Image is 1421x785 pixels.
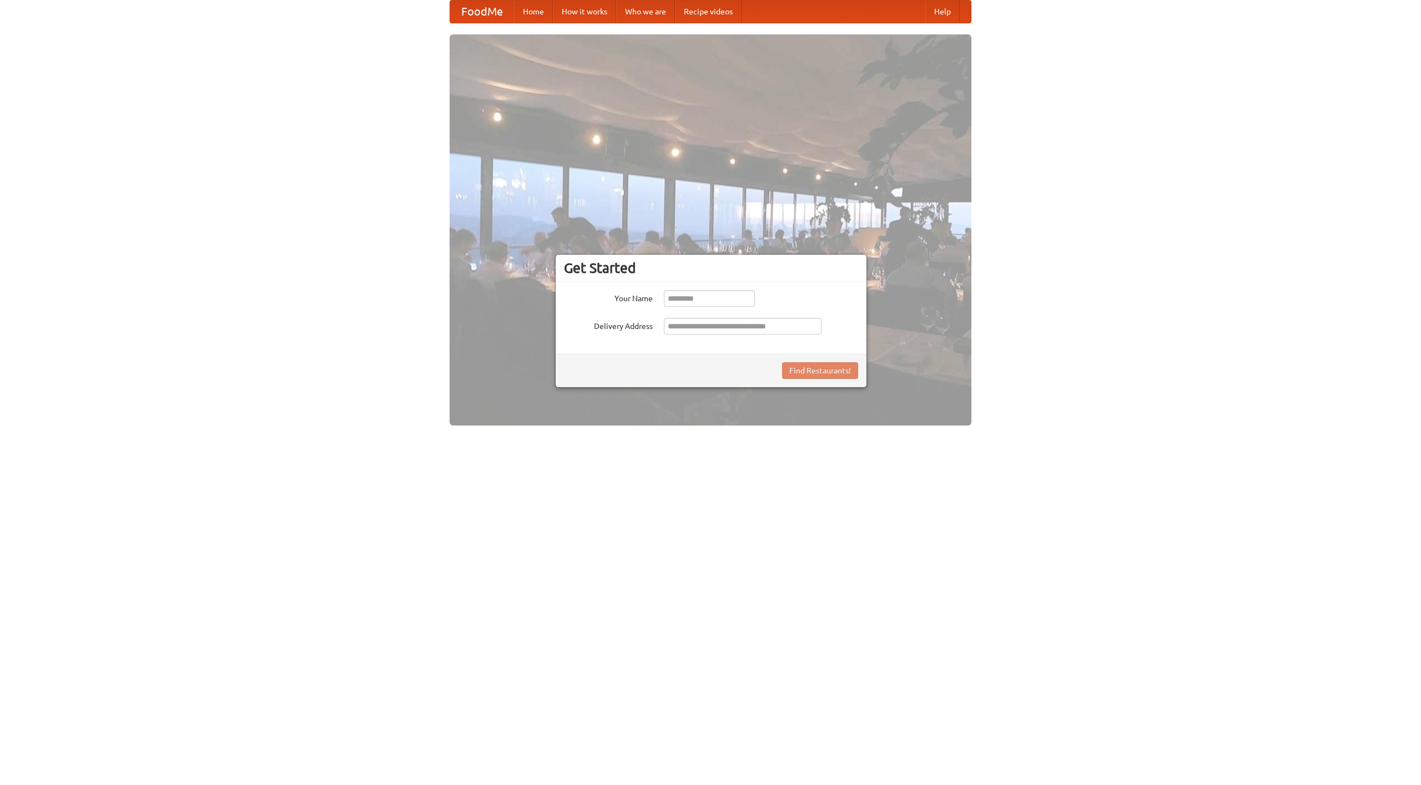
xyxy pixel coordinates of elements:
h3: Get Started [564,260,858,276]
a: Home [514,1,553,23]
a: Help [925,1,960,23]
label: Delivery Address [564,318,653,332]
a: How it works [553,1,616,23]
a: FoodMe [450,1,514,23]
a: Who we are [616,1,675,23]
label: Your Name [564,290,653,304]
a: Recipe videos [675,1,742,23]
button: Find Restaurants! [782,362,858,379]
